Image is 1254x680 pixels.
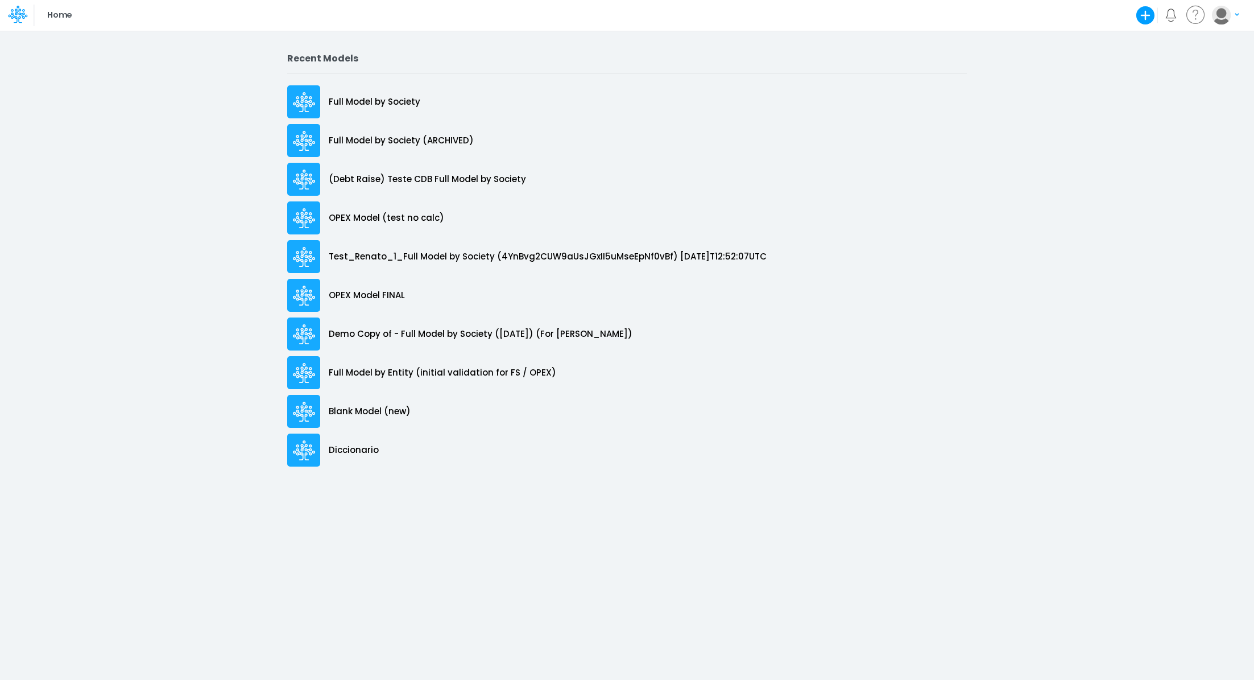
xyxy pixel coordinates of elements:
p: OPEX Model (test no calc) [329,212,444,225]
a: Notifications [1164,9,1177,22]
h2: Recent Models [287,53,967,64]
p: Full Model by Society [329,96,420,109]
a: Test_Renato_1_Full Model by Society (4YnBvg2CUW9aUsJGxII5uMseEpNf0vBf) [DATE]T12:52:07UTC [287,237,967,276]
a: OPEX Model FINAL [287,276,967,315]
p: Diccionario [329,444,379,457]
p: Demo Copy of - Full Model by Society ([DATE]) (For [PERSON_NAME]) [329,328,632,341]
p: Blank Model (new) [329,405,411,418]
a: OPEX Model (test no calc) [287,199,967,237]
p: Full Model by Entity (initial validation for FS / OPEX) [329,366,556,380]
a: Diccionario [287,431,967,469]
a: Full Model by Entity (initial validation for FS / OPEX) [287,353,967,392]
a: Blank Model (new) [287,392,967,431]
a: Full Model by Society [287,83,967,121]
p: OPEX Model FINAL [329,289,405,302]
p: Full Model by Society (ARCHIVED) [329,134,474,147]
p: Home [47,9,72,22]
a: (Debt Raise) Teste CDB Full Model by Society [287,160,967,199]
p: Test_Renato_1_Full Model by Society (4YnBvg2CUW9aUsJGxII5uMseEpNf0vBf) [DATE]T12:52:07UTC [329,250,767,263]
a: Demo Copy of - Full Model by Society ([DATE]) (For [PERSON_NAME]) [287,315,967,353]
p: (Debt Raise) Teste CDB Full Model by Society [329,173,526,186]
a: Full Model by Society (ARCHIVED) [287,121,967,160]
